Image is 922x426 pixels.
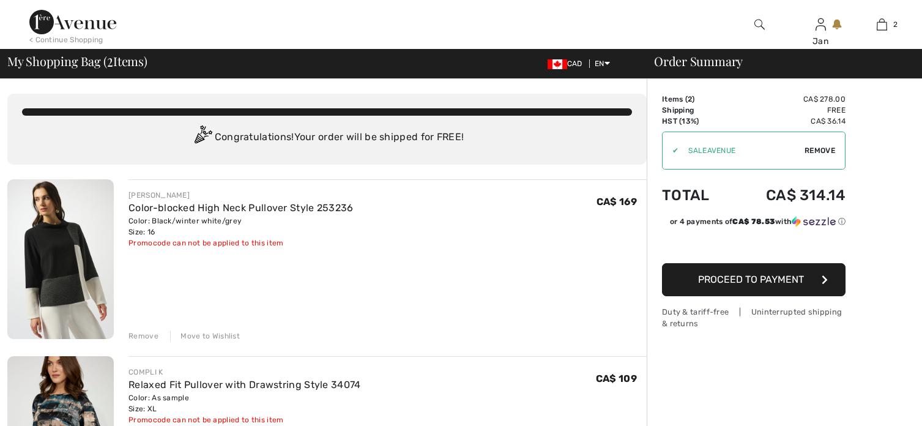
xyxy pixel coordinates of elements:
[805,145,835,156] span: Remove
[754,17,765,32] img: search the website
[596,373,637,384] span: CA$ 109
[639,55,915,67] div: Order Summary
[170,331,240,342] div: Move to Wishlist
[128,379,360,390] a: Relaxed Fit Pullover with Drawstring Style 34074
[662,263,846,296] button: Proceed to Payment
[731,94,846,105] td: CA$ 278.00
[128,237,354,248] div: Promocode can not be applied to this item
[852,17,912,32] a: 2
[792,216,836,227] img: Sezzle
[128,202,354,214] a: Color-blocked High Neck Pullover Style 253236
[844,389,910,420] iframe: Opens a widget where you can find more information
[678,132,805,169] input: Promo code
[7,179,114,339] img: Color-blocked High Neck Pullover Style 253236
[877,17,887,32] img: My Bag
[22,125,632,150] div: Congratulations! Your order will be shipped for FREE!
[731,116,846,127] td: CA$ 36.14
[29,10,116,34] img: 1ère Avenue
[663,145,678,156] div: ✔
[816,18,826,30] a: Sign In
[128,367,360,378] div: COMPLI K
[732,217,775,226] span: CA$ 78.53
[128,190,354,201] div: [PERSON_NAME]
[816,17,826,32] img: My Info
[548,59,567,69] img: Canadian Dollar
[662,231,846,259] iframe: PayPal-paypal
[548,59,587,68] span: CAD
[597,196,637,207] span: CA$ 169
[731,174,846,216] td: CA$ 314.14
[893,19,898,30] span: 2
[128,215,354,237] div: Color: Black/winter white/grey Size: 16
[662,306,846,329] div: Duty & tariff-free | Uninterrupted shipping & returns
[698,274,804,285] span: Proceed to Payment
[190,125,215,150] img: Congratulation2.svg
[731,105,846,116] td: Free
[7,55,147,67] span: My Shopping Bag ( Items)
[128,414,360,425] div: Promocode can not be applied to this item
[662,116,731,127] td: HST (13%)
[688,95,692,103] span: 2
[662,174,731,216] td: Total
[29,34,103,45] div: < Continue Shopping
[662,94,731,105] td: Items ( )
[128,392,360,414] div: Color: As sample Size: XL
[595,59,610,68] span: EN
[670,216,846,227] div: or 4 payments of with
[107,52,113,68] span: 2
[662,216,846,231] div: or 4 payments ofCA$ 78.53withSezzle Click to learn more about Sezzle
[790,35,850,48] div: Jan
[128,331,158,342] div: Remove
[662,105,731,116] td: Shipping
